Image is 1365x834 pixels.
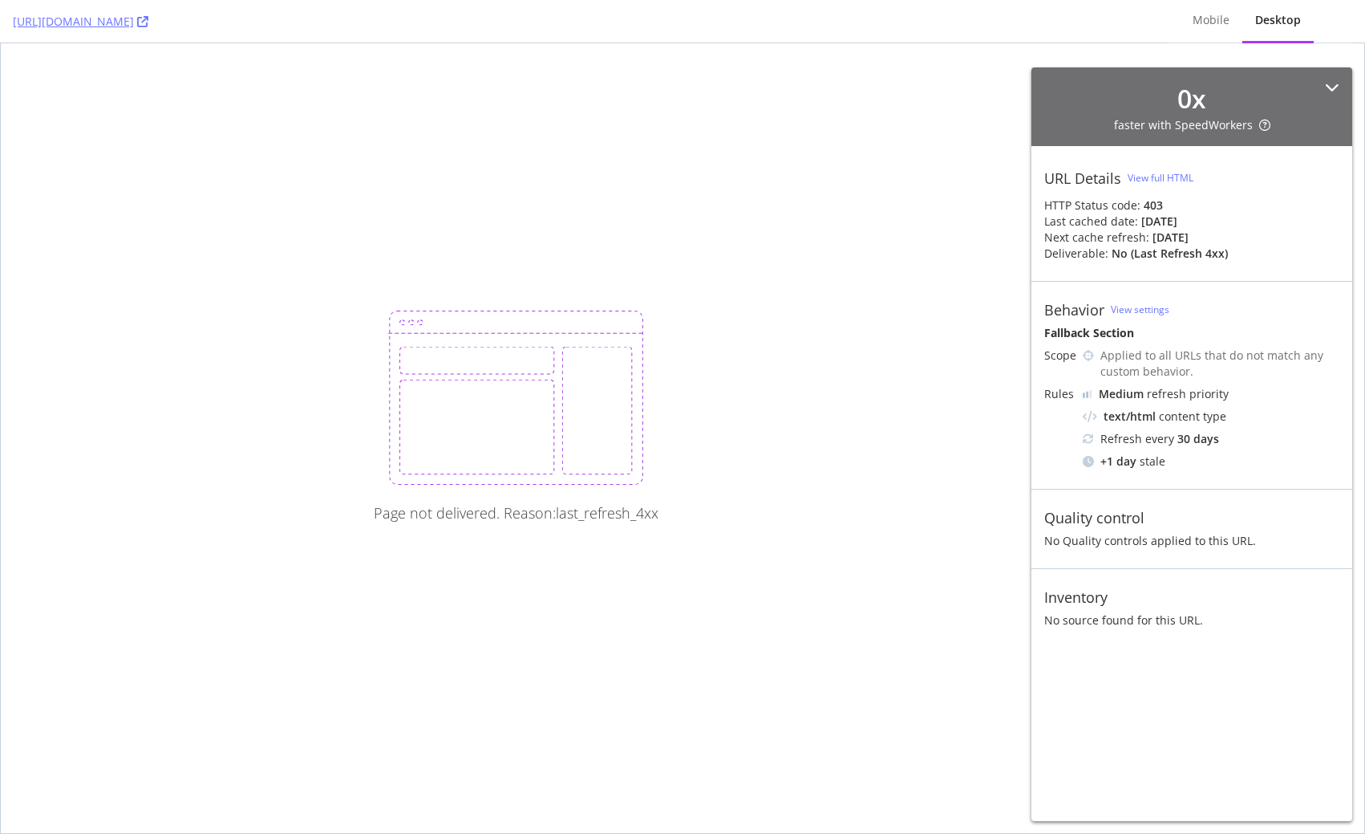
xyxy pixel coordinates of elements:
[1144,197,1163,213] strong: 403
[1193,12,1229,28] div: Mobile
[1152,230,1189,246] div: [DATE]
[1099,386,1229,402] div: refresh priority
[1100,348,1339,380] div: Applied to all URLs that do not match any custom behavior.
[1044,169,1121,187] div: URL Details
[1100,454,1136,470] div: + 1 day
[1044,230,1149,246] div: Next cache refresh:
[1177,431,1219,447] div: 30 days
[1111,303,1169,316] a: View settings
[1044,386,1076,402] div: Rules
[1044,301,1104,319] div: Behavior
[1044,197,1339,214] div: HTTP Status code:
[1112,246,1228,262] div: No ( Last Refresh 4xx )
[1114,117,1270,133] div: faster with SpeedWorkers
[1083,409,1339,425] div: content type
[1044,509,1144,527] div: Quality control
[13,14,148,30] a: [URL][DOMAIN_NAME]
[1104,409,1156,425] div: text/html
[1044,214,1138,230] div: Last cached date:
[1044,348,1076,364] div: Scope
[1255,12,1301,28] div: Desktop
[1044,588,1108,606] div: Inventory
[1044,246,1108,262] div: Deliverable:
[1177,80,1206,117] div: 0 x
[374,504,658,522] div: Page not delivered. Reason: last_refresh_4xx
[1128,165,1193,191] button: View full HTML
[1083,431,1339,447] div: Refresh every
[1128,171,1193,185] div: View full HTML
[1044,612,1339,629] div: No source found for this URL.
[1044,325,1339,341] div: Fallback Section
[1083,454,1339,470] div: stale
[1099,386,1144,402] div: Medium
[1044,533,1339,549] div: No Quality controls applied to this URL.
[1141,214,1177,230] div: [DATE]
[1083,390,1092,398] img: j32suk7ufU7viAAAAAElFTkSuQmCC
